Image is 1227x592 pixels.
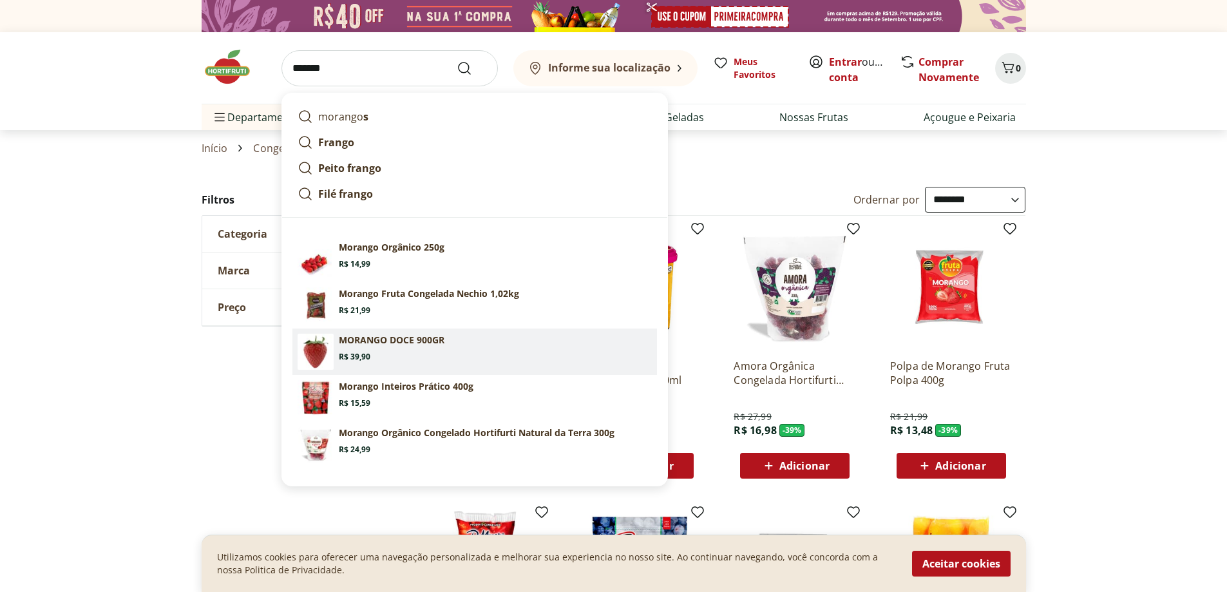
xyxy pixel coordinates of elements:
[202,48,266,86] img: Hortifruti
[318,187,373,201] strong: Filé frango
[292,181,657,207] a: Filé frango
[339,305,370,316] span: R$ 21,99
[339,398,370,408] span: R$ 15,59
[218,301,246,314] span: Preço
[339,352,370,362] span: R$ 39,90
[548,61,671,75] b: Informe sua localização
[212,102,305,133] span: Departamentos
[779,110,848,125] a: Nossas Frutas
[298,380,334,416] img: Principal
[339,444,370,455] span: R$ 24,99
[318,161,381,175] strong: Peito frango
[890,410,927,423] span: R$ 21,99
[829,54,886,85] span: ou
[212,102,227,133] button: Menu
[292,282,657,329] a: Morango Fruta Congelada Nechio 1,02kgMorango Fruta Congelada Nechio 1,02kgR$ 21,99
[924,110,1016,125] a: Açougue e Peixaria
[339,241,444,254] p: Morango Orgânico 250g
[217,551,897,577] p: Utilizamos cookies para oferecer uma navegação personalizada e melhorar sua experiencia no nosso ...
[829,55,900,84] a: Criar conta
[292,329,657,375] a: PrincipalMORANGO DOCE 900GRR$ 39,90
[339,259,370,269] span: R$ 14,99
[890,359,1013,387] a: Polpa de Morango Fruta Polpa 400g
[318,109,368,124] p: morango
[734,359,856,387] a: Amora Orgânica Congelada Hortifurti Natural da Terra 300g
[218,264,250,277] span: Marca
[779,424,805,437] span: - 39 %
[912,551,1011,577] button: Aceitar cookies
[202,289,395,325] button: Preço
[713,55,793,81] a: Meus Favoritos
[339,287,519,300] p: Morango Fruta Congelada Nechio 1,02kg
[734,226,856,349] img: Amora Orgânica Congelada Hortifurti Natural da Terra 300g
[253,142,312,154] a: Congelados
[829,55,862,69] a: Entrar
[779,461,830,471] span: Adicionar
[202,187,396,213] h2: Filtros
[339,334,444,347] p: MORANGO DOCE 900GR
[363,110,368,124] strong: s
[918,55,979,84] a: Comprar Novamente
[935,461,985,471] span: Adicionar
[292,421,657,468] a: Morango Orgânico Congelado Hortifurti Natural da Terra 300gR$ 24,99
[281,50,498,86] input: search
[734,410,771,423] span: R$ 27,99
[734,423,776,437] span: R$ 16,98
[292,104,657,129] a: morangos
[298,334,334,370] img: Principal
[890,423,933,437] span: R$ 13,48
[298,287,334,323] img: Morango Fruta Congelada Nechio 1,02kg
[897,453,1006,479] button: Adicionar
[202,142,228,154] a: Início
[457,61,488,76] button: Submit Search
[339,426,614,439] p: Morango Orgânico Congelado Hortifurti Natural da Terra 300g
[218,227,267,240] span: Categoria
[734,55,793,81] span: Meus Favoritos
[298,241,334,277] img: Morango Orgânico 250g
[202,253,395,289] button: Marca
[318,135,354,149] strong: Frango
[513,50,698,86] button: Informe sua localização
[1016,62,1021,74] span: 0
[292,129,657,155] a: Frango
[740,453,850,479] button: Adicionar
[935,424,961,437] span: - 39 %
[292,155,657,181] a: Peito frango
[995,53,1026,84] button: Carrinho
[890,226,1013,349] img: Polpa de Morango Fruta Polpa 400g
[853,193,920,207] label: Ordernar por
[202,216,395,252] button: Categoria
[292,375,657,421] a: PrincipalMorango Inteiros Prático 400gR$ 15,59
[339,380,473,393] p: Morango Inteiros Prático 400g
[292,236,657,282] a: Morango Orgânico 250gMorango Orgânico 250gR$ 14,99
